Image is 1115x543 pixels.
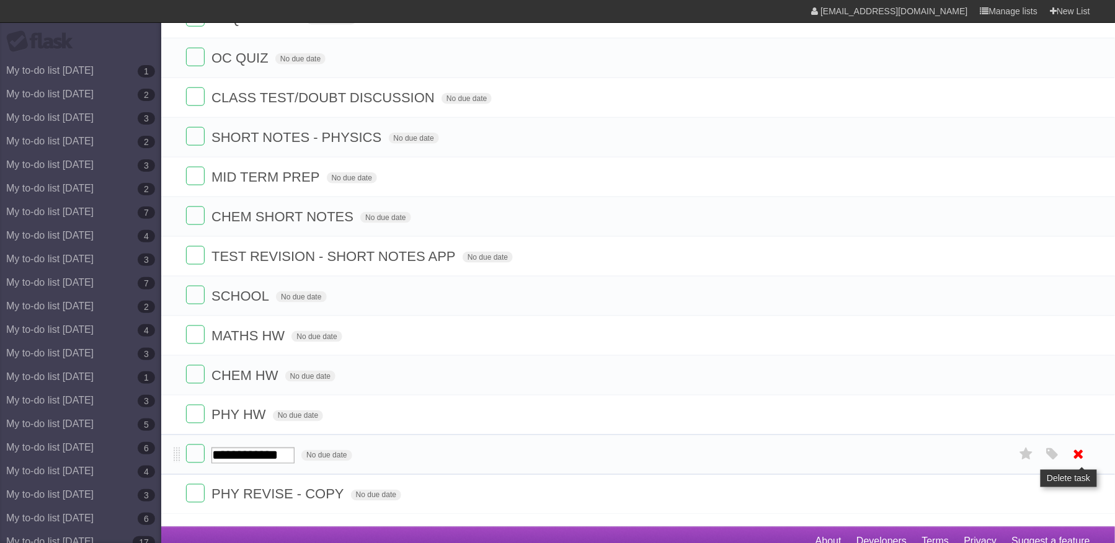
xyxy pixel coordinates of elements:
[211,169,322,185] span: MID TERM PREP
[138,418,155,431] b: 5
[276,291,326,302] span: No due date
[138,371,155,384] b: 1
[138,513,155,525] b: 6
[186,167,205,185] label: Done
[211,288,272,304] span: SCHOOL
[301,450,352,461] span: No due date
[360,212,411,223] span: No due date
[211,209,357,224] span: CHEM SHORT NOTES
[138,230,155,242] b: 4
[186,206,205,225] label: Done
[186,365,205,384] label: Done
[186,48,205,66] label: Done
[186,325,205,344] label: Done
[211,328,288,343] span: MATHS HW
[186,444,205,463] label: Done
[351,490,401,501] span: No due date
[138,112,155,125] b: 3
[138,254,155,266] b: 3
[138,395,155,407] b: 3
[327,172,377,183] span: No due date
[138,277,155,289] b: 7
[186,246,205,265] label: Done
[211,130,384,145] span: SHORT NOTES - PHYSICS
[138,301,155,313] b: 2
[1015,444,1038,465] label: Star task
[138,442,155,454] b: 6
[138,159,155,172] b: 3
[138,489,155,501] b: 3
[211,90,438,105] span: CLASS TEST/DOUBT DISCUSSION
[6,30,81,53] div: Flask
[138,65,155,77] b: 1
[389,133,439,144] span: No due date
[186,127,205,146] label: Done
[138,136,155,148] b: 2
[138,466,155,478] b: 4
[186,286,205,304] label: Done
[442,93,492,104] span: No due date
[186,87,205,106] label: Done
[211,249,459,264] span: TEST REVISION - SHORT NOTES APP
[291,331,342,342] span: No due date
[275,53,326,64] span: No due date
[186,405,205,423] label: Done
[211,50,272,66] span: OC QUIZ
[138,206,155,219] b: 7
[138,324,155,337] b: 4
[186,484,205,503] label: Done
[138,348,155,360] b: 3
[463,252,513,263] span: No due date
[211,487,347,502] span: PHY REVISE - COPY
[211,368,282,383] span: CHEM HW
[138,183,155,195] b: 2
[211,407,269,423] span: PHY HW
[273,410,323,422] span: No due date
[138,89,155,101] b: 2
[285,371,335,382] span: No due date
